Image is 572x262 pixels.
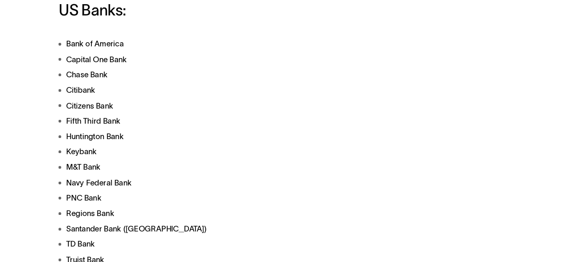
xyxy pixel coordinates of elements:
[63,122,350,132] li: Citizens Bank
[330,14,358,21] div: Developers
[63,44,350,57] h3: US Banks:
[63,147,350,156] li: Huntington Bank
[131,14,152,21] p: Personal
[63,73,350,82] li: Bank of America
[63,110,350,119] li: Citibank
[63,171,350,181] li: M&T Bank
[63,245,350,254] li: Truist Bank
[100,14,121,21] p: Business
[63,221,350,230] li: Santander Bank ([GEOGRAPHIC_DATA])
[372,14,383,21] div: Help
[290,14,316,21] div: Resources
[487,14,522,21] div: Contact Sales
[44,14,84,22] img: Trustly Logo
[63,134,350,144] li: Fifth Third Bank
[95,12,126,23] a: Business
[63,97,350,107] li: Chase Bank
[217,14,239,21] div: Products
[447,14,462,21] a: Log in
[481,9,528,26] a: Contact Sales
[63,196,350,205] li: PNC Bank
[253,14,276,21] div: Solutions
[63,159,350,168] li: Keybank
[63,233,350,242] li: TD Bank
[126,12,157,23] a: Personal
[63,208,350,218] li: Regions Bank
[63,184,350,193] li: Navy Federal Bank
[63,85,350,95] li: Capital One Bank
